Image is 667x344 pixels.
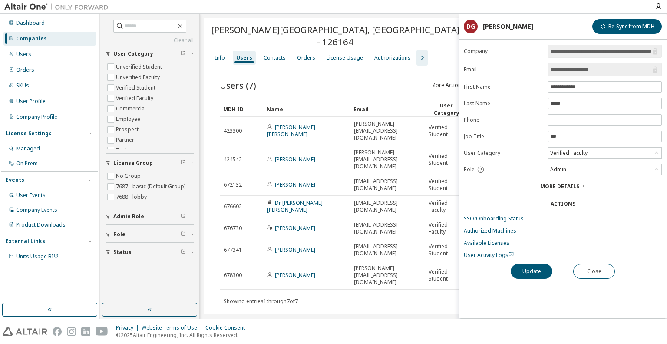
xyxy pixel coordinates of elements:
div: Product Downloads [16,221,66,228]
div: Name [267,102,347,116]
label: Commercial [116,104,148,114]
div: Company Events [16,207,57,214]
span: 678300 [224,272,242,279]
span: 423300 [224,127,242,134]
span: Showing entries 1 through 7 of 7 [224,297,298,305]
span: Admin Role [113,213,144,220]
span: [EMAIL_ADDRESS][DOMAIN_NAME] [354,221,421,235]
div: License Settings [6,130,52,137]
div: Info [215,54,225,61]
label: No Group [116,171,142,181]
a: [PERSON_NAME] [275,156,315,163]
span: [EMAIL_ADDRESS][DOMAIN_NAME] [354,178,421,192]
a: [PERSON_NAME] [275,224,315,232]
div: User Events [16,192,46,199]
div: SKUs [16,82,29,89]
img: facebook.svg [53,327,62,336]
span: Verified Student [429,268,464,282]
div: DG [464,20,478,33]
label: First Name [464,83,543,90]
div: Admin [549,165,568,174]
span: 424542 [224,156,242,163]
a: Dr [PERSON_NAME] [PERSON_NAME] [267,199,323,214]
label: User Category [464,150,543,157]
span: Verified Faculty [429,200,464,214]
span: 676602 [224,203,242,210]
span: Units Usage BI [16,253,59,260]
span: [PERSON_NAME][EMAIL_ADDRESS][DOMAIN_NAME] [354,120,421,141]
button: User Category [106,44,194,63]
span: 677341 [224,247,242,254]
button: License Group [106,154,194,173]
p: © 2025 Altair Engineering, Inc. All Rights Reserved. [116,331,250,339]
button: Status [106,243,194,262]
span: [PERSON_NAME][EMAIL_ADDRESS][DOMAIN_NAME] [354,265,421,286]
div: License Usage [327,54,363,61]
div: On Prem [16,160,38,167]
span: User Category [113,50,153,57]
div: Company Profile [16,114,57,120]
label: Unverified Student [116,62,164,72]
span: Clear filter [181,50,186,57]
div: User Category [428,102,465,117]
img: altair_logo.svg [3,327,47,336]
span: License Group [113,160,153,167]
span: 676730 [224,225,242,232]
label: Verified Student [116,83,157,93]
a: Clear all [106,37,194,44]
label: Employee [116,114,142,124]
span: 672132 [224,181,242,188]
span: Clear filter [181,213,186,220]
label: Prospect [116,124,140,135]
span: More Details [540,183,579,190]
label: Job Title [464,133,543,140]
button: More Actions [430,78,472,93]
label: Company [464,48,543,55]
div: Cookie Consent [205,324,250,331]
span: Verified Student [429,153,464,167]
div: Privacy [116,324,142,331]
span: [EMAIL_ADDRESS][DOMAIN_NAME] [354,243,421,257]
span: [EMAIL_ADDRESS][DOMAIN_NAME] [354,200,421,214]
div: Verified Faculty [549,148,589,158]
div: Companies [16,35,47,42]
div: Email [353,102,421,116]
span: Verified Student [429,124,464,138]
div: Verified Faculty [548,148,661,158]
a: [PERSON_NAME] [PERSON_NAME] [267,124,315,138]
label: Verified Faculty [116,93,155,104]
img: youtube.svg [96,327,108,336]
img: Altair One [4,3,113,11]
div: Managed [16,145,40,152]
img: linkedin.svg [81,327,90,336]
span: Clear filter [181,249,186,256]
div: External Links [6,238,45,245]
label: Partner [116,135,136,145]
div: Admin [548,164,661,175]
label: Unverified Faculty [116,72,162,83]
span: Verified Student [429,178,464,192]
div: Actions [551,200,575,207]
button: Update [511,264,552,279]
div: Orders [16,67,34,73]
div: [PERSON_NAME] [483,23,533,30]
span: Verified Faculty [429,221,464,235]
span: Verified Student [429,243,464,257]
a: Available Licenses [464,240,662,247]
span: Clear filter [181,160,186,167]
label: Trial [116,145,129,156]
span: User Activity Logs [464,251,514,259]
div: Dashboard [16,20,45,27]
span: [PERSON_NAME][GEOGRAPHIC_DATA], [GEOGRAPHIC_DATA] - 126164 [209,23,461,48]
label: Email [464,66,543,73]
span: [PERSON_NAME][EMAIL_ADDRESS][DOMAIN_NAME] [354,149,421,170]
a: [PERSON_NAME] [275,271,315,279]
img: instagram.svg [67,327,76,336]
button: Role [106,225,194,244]
div: MDH ID [223,102,260,116]
div: Users [236,54,252,61]
div: Events [6,177,24,184]
div: Authorizations [374,54,411,61]
label: Last Name [464,100,543,107]
span: Role [464,166,475,173]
